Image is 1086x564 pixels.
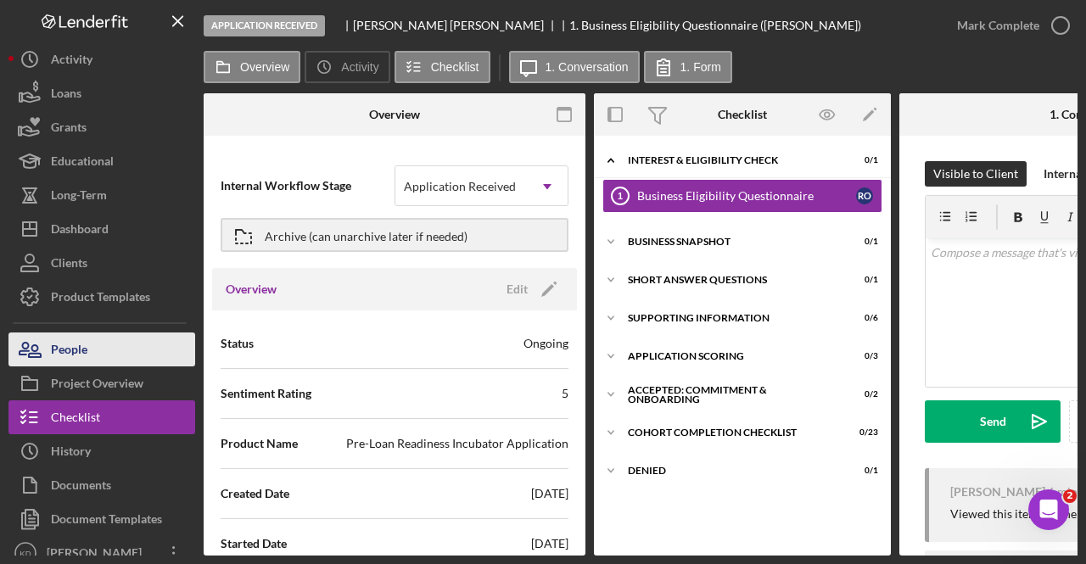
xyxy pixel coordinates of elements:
[562,385,568,402] div: 5
[848,275,878,285] div: 0 / 1
[8,502,195,536] button: Document Templates
[353,19,558,32] div: [PERSON_NAME] [PERSON_NAME]
[531,485,568,502] div: [DATE]
[8,246,195,280] button: Clients
[628,313,836,323] div: Supporting Information
[51,366,143,405] div: Project Overview
[8,434,195,468] button: History
[8,332,195,366] button: People
[204,51,300,83] button: Overview
[8,178,195,212] button: Long-Term
[680,60,721,74] label: 1. Form
[848,466,878,476] div: 0 / 1
[226,281,277,298] h3: Overview
[8,400,195,434] button: Checklist
[569,19,861,32] div: 1. Business Eligibility Questionnaire ([PERSON_NAME])
[848,427,878,438] div: 0 / 23
[628,237,836,247] div: Business Snapshot
[856,187,873,204] div: R O
[51,212,109,250] div: Dashboard
[221,535,287,552] span: Started Date
[8,212,195,246] button: Dashboard
[848,389,878,399] div: 0 / 2
[51,246,87,284] div: Clients
[1063,489,1077,503] span: 2
[341,60,378,74] label: Activity
[221,177,395,194] span: Internal Workflow Stage
[221,485,289,502] span: Created Date
[51,468,111,506] div: Documents
[644,51,732,83] button: 1. Form
[221,335,254,352] span: Status
[51,280,150,318] div: Product Templates
[509,51,640,83] button: 1. Conversation
[305,51,389,83] button: Activity
[51,76,81,114] div: Loans
[346,435,568,452] div: Pre-Loan Readiness Incubator Application
[240,60,289,74] label: Overview
[950,485,1045,499] div: [PERSON_NAME]
[848,351,878,361] div: 0 / 3
[8,42,195,76] button: Activity
[925,400,1061,443] button: Send
[221,435,298,452] span: Product Name
[51,144,114,182] div: Educational
[523,335,568,352] div: Ongoing
[618,191,623,201] tspan: 1
[8,144,195,178] button: Educational
[637,189,856,203] div: Business Eligibility Questionnaire
[628,155,836,165] div: Interest & Eligibility Check
[204,15,325,36] div: Application Received
[404,180,516,193] div: Application Received
[848,155,878,165] div: 0 / 1
[546,60,629,74] label: 1. Conversation
[8,280,195,314] button: Product Templates
[221,385,311,402] span: Sentiment Rating
[221,218,568,252] button: Archive (can unarchive later if needed)
[1044,161,1085,187] div: Internal
[602,179,882,213] a: 1Business Eligibility QuestionnaireRO
[628,275,836,285] div: Short Answer Questions
[531,535,568,552] div: [DATE]
[718,108,767,121] div: Checklist
[496,276,563,302] button: Edit
[51,110,87,148] div: Grants
[980,400,1006,443] div: Send
[395,51,490,83] button: Checklist
[51,178,107,216] div: Long-Term
[628,466,836,476] div: Denied
[51,400,100,438] div: Checklist
[8,468,195,502] button: Documents
[628,385,836,405] div: Accepted: Commitment & Onboarding
[8,76,195,110] button: Loans
[933,161,1018,187] div: Visible to Client
[20,549,31,558] text: KD
[940,8,1078,42] button: Mark Complete
[51,434,91,472] div: History
[51,42,92,81] div: Activity
[265,220,467,250] div: Archive (can unarchive later if needed)
[8,366,195,400] button: Project Overview
[628,427,836,438] div: Cohort Completion Checklist
[848,313,878,323] div: 0 / 6
[957,8,1039,42] div: Mark Complete
[431,60,479,74] label: Checklist
[848,237,878,247] div: 0 / 1
[1028,489,1069,530] iframe: Intercom live chat
[628,351,836,361] div: Application Scoring
[51,502,162,540] div: Document Templates
[507,276,528,302] div: Edit
[925,161,1027,187] button: Visible to Client
[8,110,195,144] a: Grants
